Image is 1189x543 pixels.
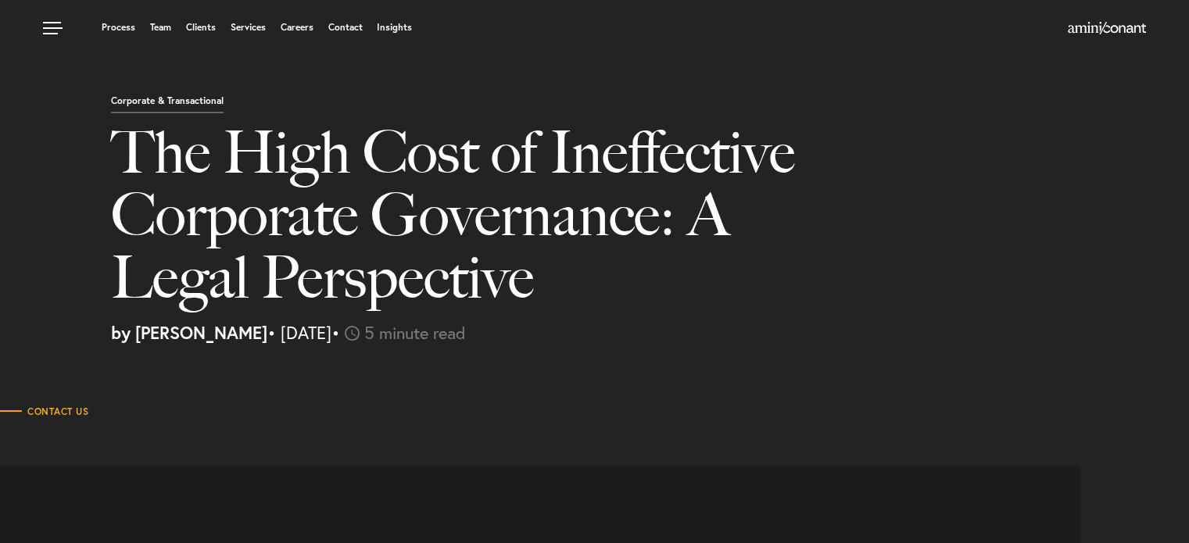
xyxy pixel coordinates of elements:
a: Contact [328,23,362,32]
a: Process [102,23,135,32]
a: Insights [377,23,412,32]
p: • [DATE] [111,324,1177,341]
strong: by [PERSON_NAME] [111,321,267,344]
span: • [331,321,340,344]
a: Home [1068,23,1146,35]
a: Careers [281,23,313,32]
span: 5 minute read [364,321,466,344]
img: Amini & Conant [1068,22,1146,34]
a: Services [231,23,266,32]
img: icon-time-light.svg [345,326,360,341]
h1: The High Cost of Ineffective Corporate Governance: A Legal Perspective [111,121,858,324]
a: Team [150,23,171,32]
p: Corporate & Transactional [111,96,224,113]
a: Clients [186,23,216,32]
